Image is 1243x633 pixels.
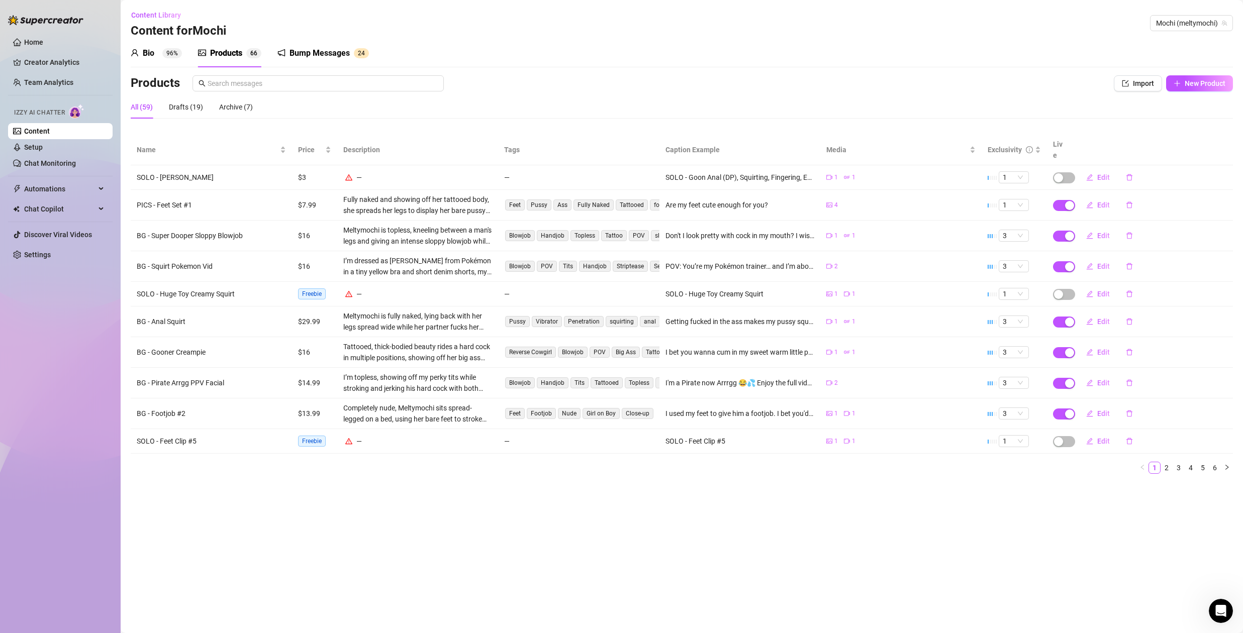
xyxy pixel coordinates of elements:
button: Edit [1078,169,1118,185]
a: Team Analytics [24,78,73,86]
span: picture [826,202,832,208]
span: Edit [1097,201,1110,209]
button: delete [1118,344,1141,360]
div: All (59) [131,101,153,113]
span: Price [298,144,323,155]
span: left [1139,464,1145,470]
a: 2 [1161,462,1172,473]
li: 1 [1149,462,1161,474]
img: logo-BBDzfeDw.svg [8,15,83,25]
span: delete [1126,349,1133,356]
li: 4 [1185,462,1197,474]
li: 5 [1197,462,1209,474]
th: Media [820,135,982,165]
span: 1 [834,289,838,299]
span: edit [1086,263,1093,270]
span: edit [1086,410,1093,417]
span: picture [198,49,206,57]
div: Archive (7) [219,101,253,113]
span: team [1221,20,1227,26]
span: delete [1126,318,1133,325]
div: I’m topless, showing off my perky tits while stroking and jerking his hard cock with both hands, ... [343,372,493,394]
button: delete [1118,258,1141,274]
div: Bump Messages [290,47,350,59]
span: Blowjob [558,347,588,358]
span: delete [1126,174,1133,181]
span: delete [1126,232,1133,239]
div: I’m dressed as [PERSON_NAME] from Pokémon in a tiny yellow bra and short denim shorts, my thick a... [343,255,493,277]
button: Import [1114,75,1162,91]
span: Content Library [131,11,181,19]
span: Handjob [537,230,568,241]
span: edit [1086,232,1093,239]
button: delete [1118,286,1141,302]
div: Meltymochi is topless, kneeling between a man's legs and giving an intense sloppy blowjob while l... [343,225,493,247]
span: Tattooed [642,347,674,358]
span: video-camera [844,291,850,297]
div: Fully naked and showing off her tattooed body, she spreads her legs to display her bare pussy whi... [343,194,493,216]
span: Feet [505,199,525,210]
span: Chat Copilot [24,201,95,217]
span: video-camera [826,380,832,386]
sup: 24 [354,48,369,58]
th: Tags [498,135,659,165]
span: 1 [834,348,838,357]
button: Edit [1078,375,1118,391]
span: Topless [625,377,653,388]
li: 3 [1173,462,1185,474]
span: Topless [570,230,599,241]
div: SOLO - Feet Clip #5 [665,436,725,447]
li: Previous Page [1136,462,1149,474]
span: edit [1086,379,1093,386]
span: Freebie [298,288,326,299]
a: 1 [1149,462,1160,473]
li: Next Page [1221,462,1233,474]
span: Close-up [622,408,653,419]
button: Edit [1078,197,1118,213]
span: 2 [834,378,838,388]
span: 1 [834,231,838,241]
td: SOLO - Feet Clip #5 [131,429,292,454]
span: warning [345,290,352,297]
button: right [1221,462,1233,474]
span: edit [1086,349,1093,356]
span: Pussy [505,316,530,327]
button: delete [1118,313,1141,330]
span: 3 [1003,261,1025,272]
span: Ass [553,199,571,210]
span: Mochi (meltymochi) [1156,16,1227,31]
td: BG - Super Dooper Sloppy Blowjob [131,221,292,251]
span: Freebie [298,436,326,447]
span: 6 [254,50,257,57]
span: Media [826,144,968,155]
span: edit [1086,174,1093,181]
td: $16 [292,221,337,251]
h3: Products [131,75,180,91]
td: $13.99 [292,398,337,429]
div: Products [210,47,242,59]
a: 5 [1197,462,1208,473]
button: delete [1118,169,1141,185]
span: 3 [1003,347,1025,358]
td: — [498,165,659,190]
span: 1 [834,317,838,327]
span: 1 [852,409,855,418]
span: 3 [1003,377,1025,388]
span: Name [137,144,278,155]
span: 1 [852,173,855,182]
iframe: Intercom live chat [1209,599,1233,623]
span: video-camera [826,349,832,355]
span: Edit [1097,290,1110,298]
span: delete [1126,379,1133,386]
span: Reverse Cowgirl [505,347,556,358]
img: Chat Copilot [13,205,20,213]
span: right [1224,464,1230,470]
button: Edit [1078,433,1118,449]
span: Edit [1097,232,1110,240]
button: Edit [1078,405,1118,421]
button: Edit [1078,313,1118,330]
button: Content Library [131,7,189,23]
input: Search messages [208,78,438,89]
div: I bet you wanna cum in my sweet warm little pussy so bad don't you? 💦😈 [665,347,815,358]
span: Edit [1097,262,1110,270]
